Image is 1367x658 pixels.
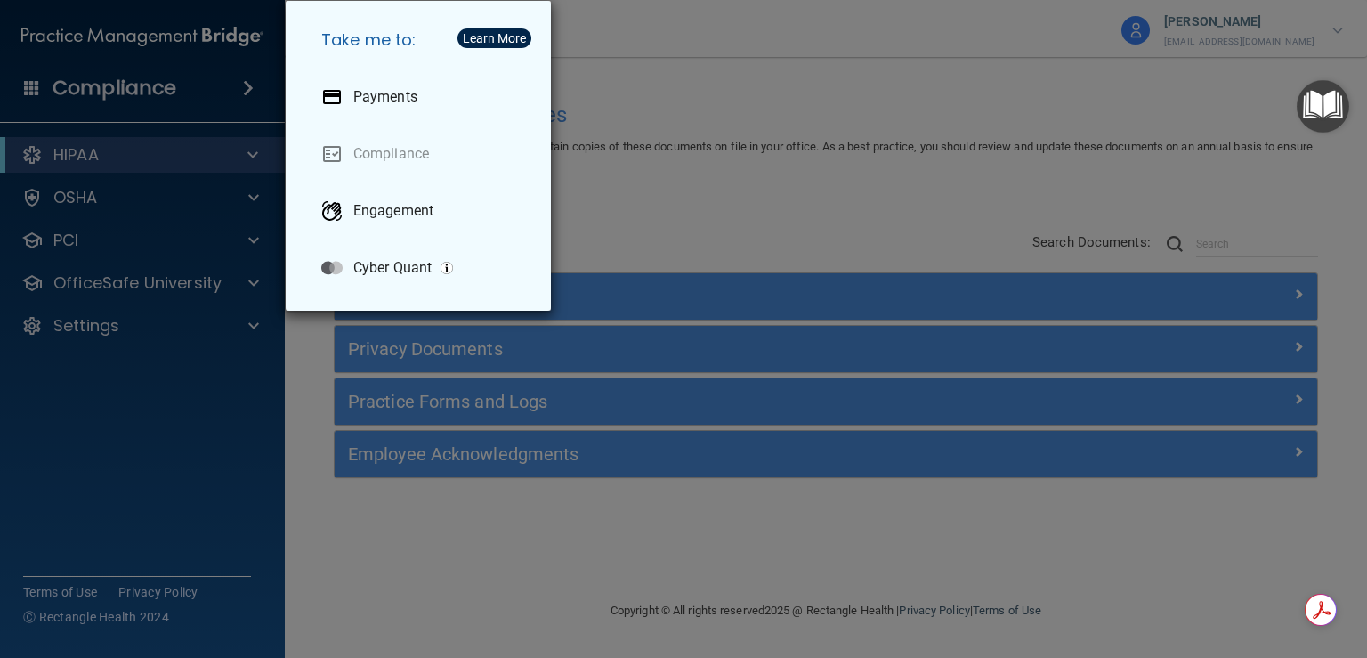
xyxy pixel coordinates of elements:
h5: Take me to: [307,15,537,65]
p: Payments [353,88,417,106]
div: Learn More [463,32,526,45]
p: Cyber Quant [353,259,432,277]
a: Cyber Quant [307,243,537,293]
p: Engagement [353,202,433,220]
a: Compliance [307,129,537,179]
a: Engagement [307,186,537,236]
iframe: Drift Widget Chat Controller [1060,533,1346,604]
button: Learn More [457,28,531,48]
button: Open Resource Center [1297,80,1349,133]
a: Payments [307,72,537,122]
